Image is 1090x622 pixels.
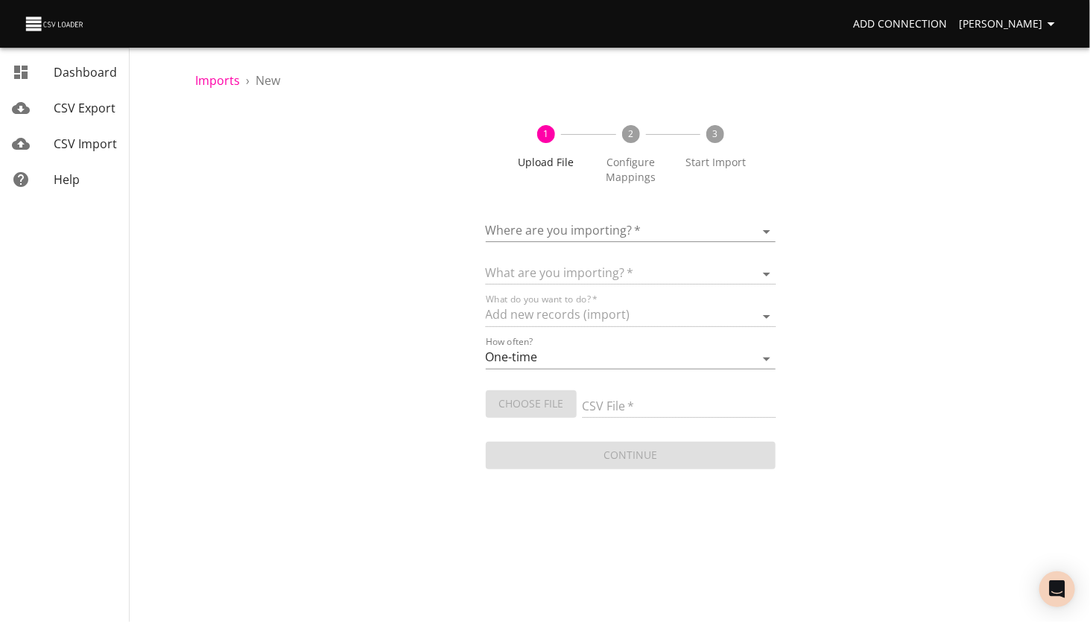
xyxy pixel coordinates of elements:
div: Open Intercom Messenger [1039,571,1075,607]
a: Imports [195,72,240,89]
span: Help [54,171,80,188]
span: Dashboard [54,64,117,80]
a: Add Connection [847,10,953,38]
button: [PERSON_NAME] [953,10,1066,38]
span: Add Connection [853,15,947,34]
label: What do you want to do? [486,295,598,304]
span: CSV Export [54,100,115,116]
img: CSV Loader [24,13,86,34]
span: Upload File [510,155,583,170]
li: › [246,72,250,89]
span: Start Import [679,155,752,170]
span: [PERSON_NAME] [959,15,1060,34]
span: CSV Import [54,136,117,152]
span: New [256,72,280,89]
text: 1 [543,127,548,140]
text: 3 [713,127,718,140]
span: Configure Mappings [595,155,668,185]
label: How often? [486,337,533,346]
text: 2 [628,127,633,140]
